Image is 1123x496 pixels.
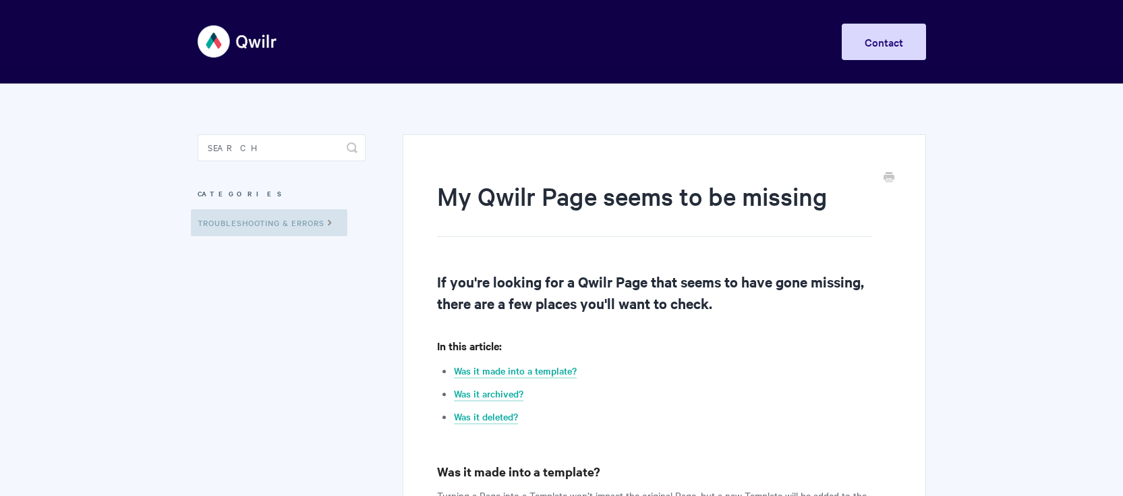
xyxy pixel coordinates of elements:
[454,387,523,402] a: Was it archived?
[198,182,366,206] h3: Categories
[191,209,347,236] a: Troubleshooting & Errors
[884,171,894,186] a: Print this Article
[454,364,577,379] a: Was it made into a template?
[437,462,891,481] h3: Was it made into a template?
[198,134,366,161] input: Search
[437,338,502,353] strong: In this article:
[198,16,278,67] img: Qwilr Help Center
[454,410,518,424] a: Was it deleted?
[437,179,871,237] h1: My Qwilr Page seems to be missing
[842,24,926,60] a: Contact
[437,271,891,314] h2: If you're looking for a Qwilr Page that seems to have gone missing, there are a few places you'll...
